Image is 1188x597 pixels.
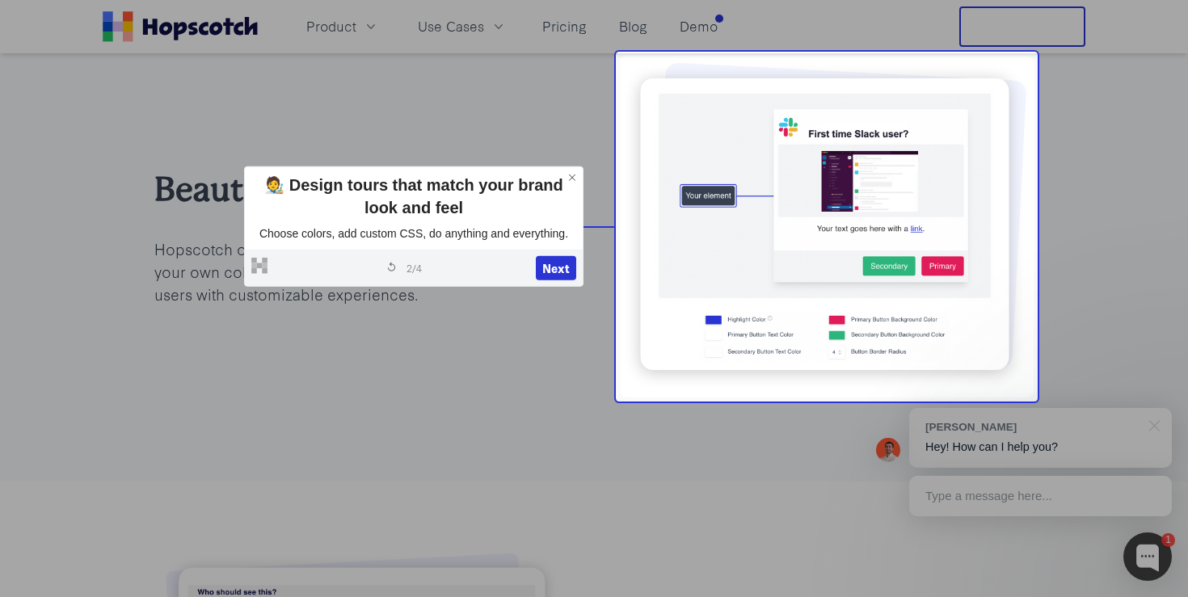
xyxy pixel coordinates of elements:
[925,439,1156,456] p: Hey! How can I help you?
[959,6,1085,47] button: Free Trial
[297,13,389,40] button: Product
[408,13,516,40] button: Use Cases
[876,438,900,462] img: Mark Spera
[1161,533,1175,547] div: 1
[154,167,568,212] h2: Beautiful designs
[407,260,422,275] span: 2 / 4
[536,256,576,280] button: Next
[103,11,258,42] a: Home
[536,13,593,40] a: Pricing
[909,476,1172,516] div: Type a message here...
[620,56,1034,397] img: on brand onboarding tour experiences with hopscotch
[251,174,576,219] div: 🧑‍🎨 Design tours that match your brand look and feel
[306,16,356,36] span: Product
[925,419,1140,435] div: [PERSON_NAME]
[673,13,724,40] a: Demo
[613,13,654,40] a: Blog
[154,238,568,305] p: Hopscotch onboarding widgets look like your brand. Use your own colors, images, buttons, and more...
[418,16,484,36] span: Use Cases
[251,225,576,243] p: Choose colors, add custom CSS, do anything and everything.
